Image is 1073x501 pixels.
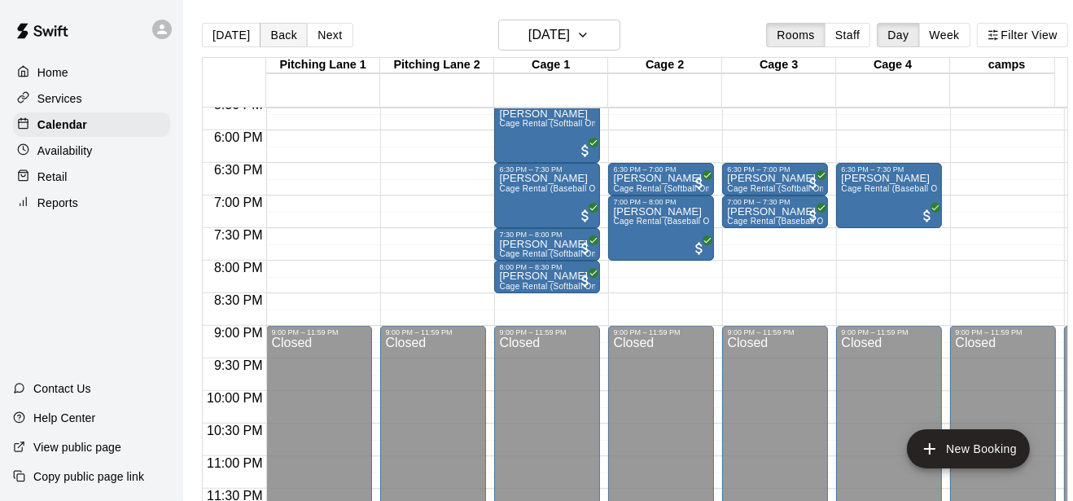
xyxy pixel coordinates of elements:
[722,163,828,196] div: 6:30 PM – 7:00 PM: Jordan LaBarbera
[577,143,593,159] span: All customers have paid
[499,249,606,258] span: Cage Rental (Softball Only)
[919,208,935,224] span: All customers have paid
[805,175,821,191] span: All customers have paid
[727,328,823,336] div: 9:00 PM – 11:59 PM
[499,328,595,336] div: 9:00 PM – 11:59 PM
[210,358,267,372] span: 9:30 PM
[210,163,267,177] span: 6:30 PM
[202,23,261,47] button: [DATE]
[210,130,267,144] span: 6:00 PM
[877,23,919,47] button: Day
[577,208,593,224] span: All customers have paid
[499,119,606,128] span: Cage Rental (Softball Only)
[37,143,93,159] p: Availability
[203,456,266,470] span: 11:00 PM
[494,58,608,73] div: Cage 1
[271,328,367,336] div: 9:00 PM – 11:59 PM
[494,163,600,228] div: 6:30 PM – 7:30 PM: Finn Taylor
[210,196,267,209] span: 7:00 PM
[13,112,170,137] a: Calendar
[210,261,267,275] span: 8:00 PM
[528,24,570,46] h6: [DATE]
[950,58,1064,73] div: camps
[836,58,950,73] div: Cage 4
[498,20,620,51] button: [DATE]
[13,138,170,163] a: Availability
[380,58,494,73] div: Pitching Lane 2
[727,184,834,193] span: Cage Rental (Softball Only)
[203,424,266,437] span: 10:30 PM
[210,326,267,340] span: 9:00 PM
[499,165,595,174] div: 6:30 PM – 7:30 PM
[13,191,170,215] a: Reports
[836,163,942,228] div: 6:30 PM – 7:30 PM: Adam Summers
[13,60,170,85] a: Home
[33,410,95,426] p: Help Center
[13,165,170,189] a: Retail
[805,208,821,224] span: All customers have paid
[613,217,724,226] span: Cage Rental (Baseball Only)
[37,64,68,81] p: Home
[203,391,266,405] span: 10:00 PM
[841,328,937,336] div: 9:00 PM – 11:59 PM
[841,165,937,174] div: 6:30 PM – 7:30 PM
[499,282,606,291] span: Cage Rental (Softball Only)
[727,165,823,174] div: 6:30 PM – 7:00 PM
[722,196,828,228] div: 7:00 PM – 7:30 PM: Paul Friemann
[608,163,714,196] div: 6:30 PM – 7:00 PM: Sam Hassall
[613,328,709,336] div: 9:00 PM – 11:59 PM
[727,198,823,206] div: 7:00 PM – 7:30 PM
[727,217,838,226] span: Cage Rental (Baseball Only)
[955,328,1051,336] div: 9:00 PM – 11:59 PM
[33,380,91,397] p: Contact Us
[722,58,836,73] div: Cage 3
[608,58,722,73] div: Cage 2
[210,293,267,307] span: 8:30 PM
[33,439,121,455] p: View public page
[37,195,78,211] p: Reports
[691,240,707,257] span: All customers have paid
[691,175,707,191] span: All customers have paid
[307,23,353,47] button: Next
[33,468,144,485] p: Copy public page link
[613,184,720,193] span: Cage Rental (Softball Only)
[613,165,709,174] div: 6:30 PM – 7:00 PM
[613,198,709,206] div: 7:00 PM – 8:00 PM
[210,228,267,242] span: 7:30 PM
[907,429,1030,468] button: add
[919,23,970,47] button: Week
[499,231,595,239] div: 7:30 PM – 8:00 PM
[37,116,87,133] p: Calendar
[977,23,1068,47] button: Filter View
[577,240,593,257] span: All customers have paid
[37,169,68,185] p: Retail
[494,261,600,293] div: 8:00 PM – 8:30 PM: Braden Clark
[37,90,82,107] p: Services
[499,184,610,193] span: Cage Rental (Baseball Only)
[260,23,308,47] button: Back
[608,196,714,261] div: 7:00 PM – 8:00 PM: Cole Ravary
[13,86,170,111] a: Services
[766,23,825,47] button: Rooms
[841,184,952,193] span: Cage Rental (Baseball Only)
[494,98,600,163] div: 5:30 PM – 6:30 PM: Jean-Luc Proulx
[385,328,481,336] div: 9:00 PM – 11:59 PM
[825,23,871,47] button: Staff
[494,228,600,261] div: 7:30 PM – 8:00 PM: Bryn True
[577,273,593,289] span: All customers have paid
[499,263,595,271] div: 8:00 PM – 8:30 PM
[266,58,380,73] div: Pitching Lane 1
